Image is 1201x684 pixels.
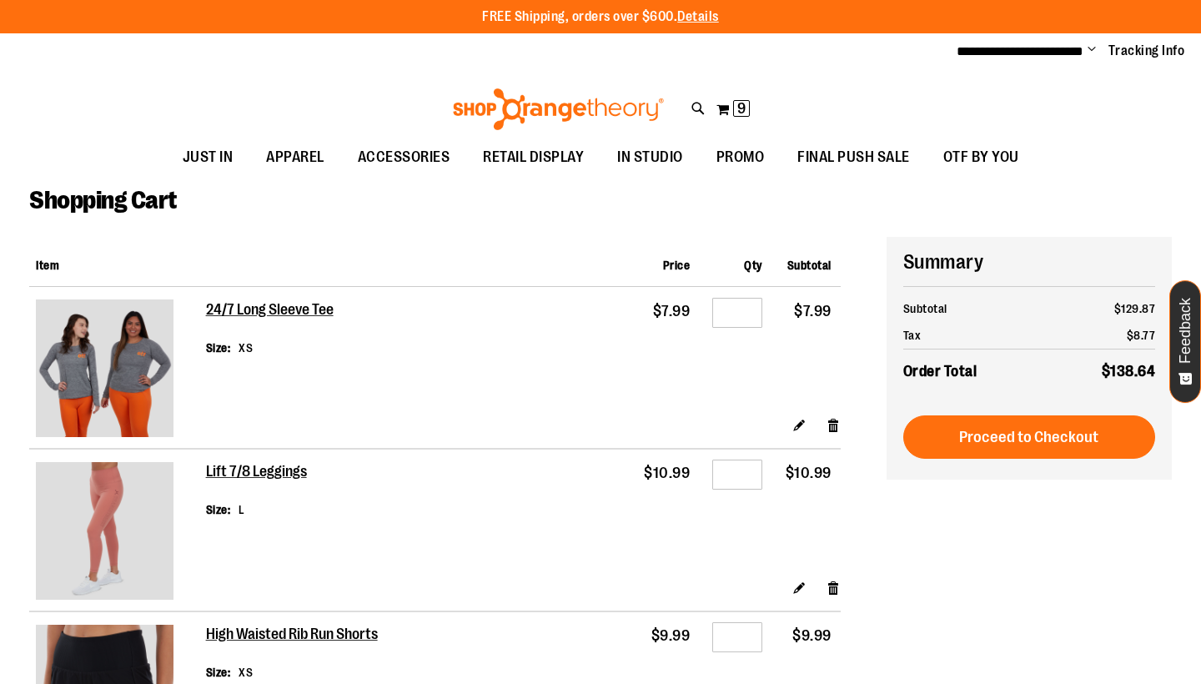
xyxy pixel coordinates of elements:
a: IN STUDIO [600,138,700,177]
dd: L [239,501,245,518]
a: 24/7 Long Sleeve Tee [36,299,199,441]
img: Lift 7/8 Leggings [36,462,173,600]
span: Feedback [1178,298,1193,364]
span: ACCESSORIES [358,138,450,176]
strong: Order Total [903,359,977,383]
dd: XS [239,664,253,681]
a: JUST IN [166,138,250,177]
span: 9 [737,100,746,117]
span: $138.64 [1102,363,1156,380]
button: Feedback - Show survey [1169,280,1201,403]
a: Lift 7/8 Leggings [206,463,308,481]
a: Lift 7/8 Leggings [36,462,199,604]
img: 24/7 Long Sleeve Tee [36,299,173,437]
p: FREE Shipping, orders over $600. [482,8,719,27]
a: Remove item [827,416,841,434]
span: $7.99 [653,303,691,319]
span: APPAREL [266,138,324,176]
th: Subtotal [903,295,1056,322]
span: $9.99 [792,627,832,644]
span: Qty [744,259,762,272]
a: Tracking Info [1108,42,1185,60]
span: Item [36,259,59,272]
a: RETAIL DISPLAY [466,138,600,177]
a: FINAL PUSH SALE [781,138,927,177]
h2: Summary [903,248,1156,276]
span: $129.87 [1114,302,1156,315]
a: 24/7 Long Sleeve Tee [206,301,335,319]
span: $8.77 [1127,329,1156,342]
a: OTF BY YOU [927,138,1036,177]
span: Proceed to Checkout [959,428,1098,446]
th: Tax [903,322,1056,350]
span: Subtotal [787,259,832,272]
span: $10.99 [644,465,690,481]
span: PROMO [716,138,765,176]
dd: XS [239,339,253,356]
a: High Waisted Rib Run Shorts [206,626,379,644]
dt: Size [206,501,231,518]
a: Remove item [827,579,841,596]
span: RETAIL DISPLAY [483,138,584,176]
dt: Size [206,664,231,681]
span: IN STUDIO [617,138,683,176]
span: FINAL PUSH SALE [797,138,910,176]
dt: Size [206,339,231,356]
span: Price [663,259,691,272]
span: OTF BY YOU [943,138,1019,176]
a: Details [677,9,719,24]
button: Account menu [1088,43,1096,59]
span: $10.99 [786,465,832,481]
span: $9.99 [651,627,691,644]
span: JUST IN [183,138,234,176]
a: ACCESSORIES [341,138,467,177]
img: Shop Orangetheory [450,88,666,130]
span: $7.99 [794,303,832,319]
span: Shopping Cart [29,186,177,214]
a: APPAREL [249,138,341,177]
button: Proceed to Checkout [903,415,1156,459]
a: PROMO [700,138,781,177]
